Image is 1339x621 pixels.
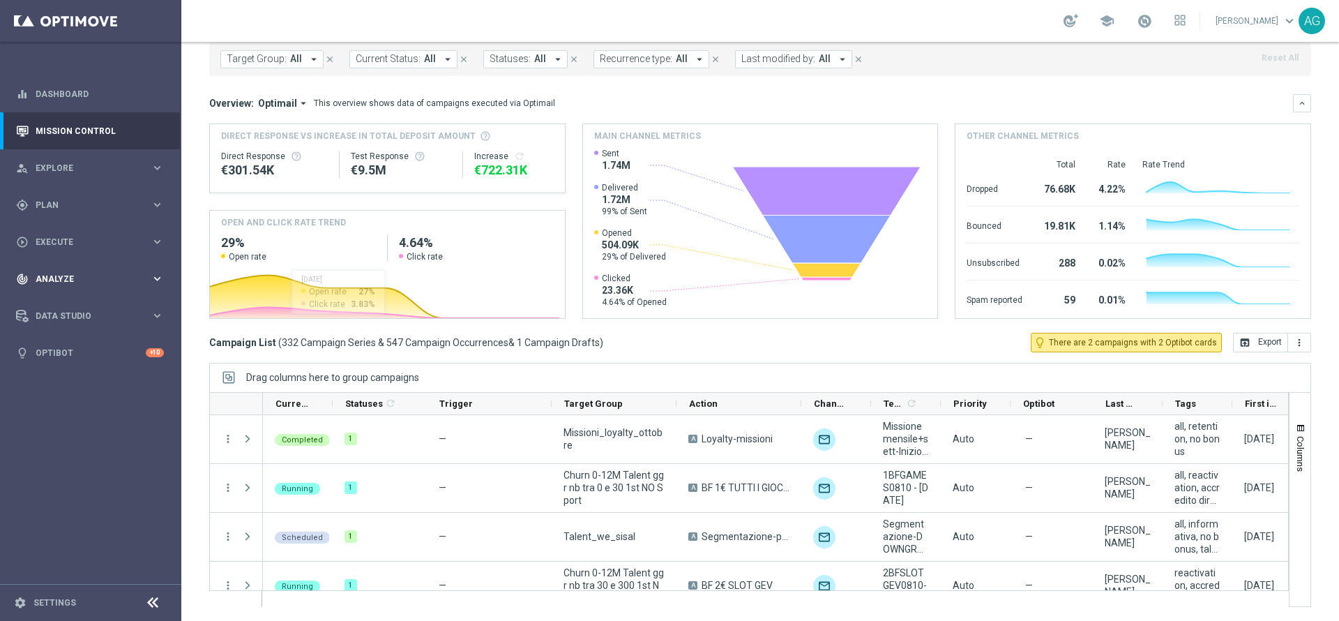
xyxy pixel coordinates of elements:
h2: 4.64% [399,234,554,251]
span: Clicked [602,273,667,284]
h4: Main channel metrics [594,130,701,142]
i: keyboard_arrow_right [151,309,164,322]
div: 19.81K [1039,214,1075,236]
i: keyboard_arrow_down [1297,98,1307,108]
i: open_in_browser [1239,337,1250,348]
i: close [459,54,469,64]
colored-tag: Scheduled [275,530,330,544]
span: Click rate [407,251,443,262]
span: Action [689,398,718,409]
div: Rate Trend [1142,159,1299,170]
div: 1 [345,579,357,592]
a: Settings [33,599,76,607]
img: Optimail [813,526,835,548]
button: Recurrence type: All arrow_drop_down [593,50,709,68]
span: All [819,53,831,65]
i: more_vert [222,530,234,543]
button: more_vert [222,433,234,445]
i: play_circle_outline [16,236,29,248]
span: Loyalty-missioni [702,433,773,445]
span: There are 2 campaigns with 2 Optibot cards [1049,336,1217,349]
div: 1 [345,530,357,543]
span: Last Modified By [1105,398,1139,409]
span: A [688,435,697,443]
span: — [1025,481,1033,494]
div: 0.02% [1092,250,1126,273]
i: lightbulb_outline [1034,336,1046,349]
span: Channel [814,398,847,409]
button: more_vert [222,579,234,592]
i: keyboard_arrow_right [151,235,164,248]
span: Optimail [258,97,297,110]
button: keyboard_arrow_down [1293,94,1311,112]
div: Test Response [351,151,451,162]
div: €722,305 [474,162,553,179]
a: Mission Control [36,112,164,149]
img: Optimail [813,575,835,597]
span: Churn 0-12M Talent ggr nb tra 30 e 300 1st NO Sport [563,567,665,604]
span: Segmentazione-DOWNGRADE-Talent, Segmentazione-STABLE-Talent, Segmentazione-UPGRADE-Talent [883,518,929,555]
div: Press SPACE to select this row. [210,415,263,464]
span: First in Range [1245,398,1278,409]
button: track_changes Analyze keyboard_arrow_right [15,274,165,285]
div: Data Studio [16,310,151,322]
button: Current Status: All arrow_drop_down [349,50,457,68]
span: keyboard_arrow_down [1282,13,1297,29]
span: 2BFSLOTGEV0810- 2025-10- 08 [883,567,929,604]
i: refresh [514,151,525,162]
h2: 29% [221,234,376,251]
button: Last modified by: All arrow_drop_down [735,50,852,68]
span: All [676,53,688,65]
span: Analyze [36,275,151,283]
div: Direct Response [221,151,328,162]
span: Auto [953,531,974,542]
button: Optimail arrow_drop_down [254,97,314,110]
span: 1BFGAMES0810 - 2025-10-08 [883,469,929,507]
div: 1 [345,481,357,494]
h4: OPEN AND CLICK RATE TREND [221,216,346,229]
span: Trigger [439,398,473,409]
button: lightbulb Optibot +10 [15,347,165,359]
span: Missioni_loyalty_ottobre [563,426,665,451]
button: close [568,52,580,67]
div: Plan [16,199,151,211]
div: 06 Oct 2025, Monday [1244,433,1274,445]
span: all, retention, no bonus [1174,420,1220,458]
div: Optimail [813,428,835,451]
div: 08 Oct 2025, Wednesday [1244,579,1274,592]
div: Increase [474,151,553,162]
h4: Other channel metrics [967,130,1079,142]
i: arrow_drop_down [308,53,320,66]
span: 29% of Delivered [602,251,666,262]
h3: Overview: [209,97,254,110]
span: Recurrence type: [600,53,672,65]
span: Calculate column [904,396,917,411]
span: Auto [953,433,974,444]
span: Statuses [345,398,383,409]
div: Press SPACE to select this row. [210,513,263,562]
span: 1 Campaign Drafts [517,336,600,349]
div: Bounced [967,214,1022,236]
i: gps_fixed [16,199,29,211]
span: Opened [602,227,666,239]
span: ) [600,336,603,349]
i: keyboard_arrow_right [151,272,164,285]
span: 4.64% of Opened [602,297,667,308]
span: Current Status: [356,53,421,65]
button: Data Studio keyboard_arrow_right [15,310,165,322]
span: Segmentazione-premio mensile [702,530,789,543]
button: more_vert [222,481,234,494]
span: Calculate column [383,396,396,411]
button: gps_fixed Plan keyboard_arrow_right [15,200,165,211]
div: This overview shows data of campaigns executed via Optimail [314,97,555,110]
span: 1.72M [602,193,647,206]
div: 0.01% [1092,287,1126,310]
span: — [439,580,446,591]
span: BF 2€ SLOT GEV [702,579,773,592]
a: Optibot [36,334,146,371]
button: close [709,52,722,67]
colored-tag: Running [275,481,320,495]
